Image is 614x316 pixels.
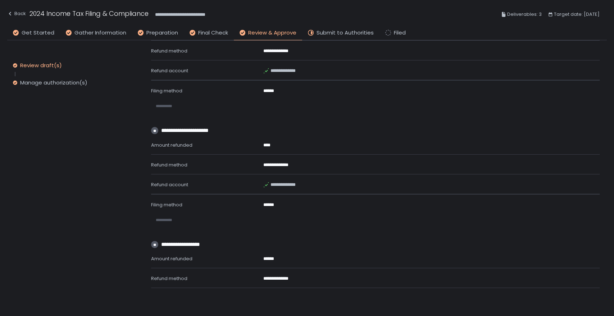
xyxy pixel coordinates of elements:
span: Filed [394,29,406,37]
button: Back [7,9,26,20]
h1: 2024 Income Tax Filing & Compliance [29,9,149,18]
span: Preparation [146,29,178,37]
span: Filing method [151,201,182,208]
span: Filing method [151,87,182,94]
span: Refund account [151,181,188,188]
span: Deliverables: 3 [507,10,542,19]
span: Submit to Authorities [317,29,374,37]
span: Review & Approve [248,29,296,37]
span: Amount refunded [151,142,192,148]
div: Manage authorization(s) [20,79,87,86]
span: Refund method [151,275,187,282]
div: Back [7,9,26,18]
span: Refund account [151,67,188,74]
span: Final Check [198,29,228,37]
div: Review draft(s) [20,62,62,69]
span: Gather Information [74,29,126,37]
span: Target date: [DATE] [554,10,600,19]
span: Get Started [22,29,54,37]
span: Refund method [151,47,187,54]
span: Refund method [151,161,187,168]
span: Amount refunded [151,255,192,262]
